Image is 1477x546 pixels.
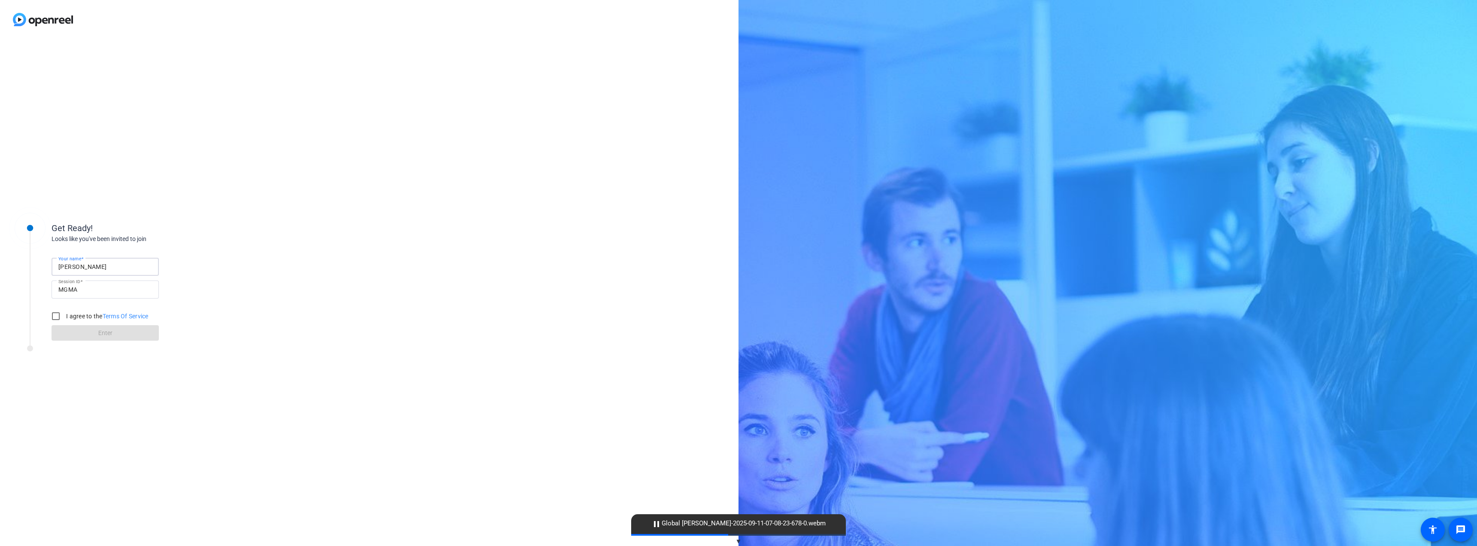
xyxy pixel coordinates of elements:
mat-icon: accessibility [1428,525,1438,535]
span: Global [PERSON_NAME]-2025-09-11-07-08-23-678-0.webm [647,519,830,529]
div: Looks like you've been invited to join [52,235,223,244]
a: Terms Of Service [103,313,149,320]
mat-label: Your name [58,256,81,261]
mat-icon: message [1456,525,1466,535]
span: ▼ [735,537,742,545]
mat-icon: pause [651,519,662,529]
mat-label: Session ID [58,279,80,284]
div: Get Ready! [52,222,223,235]
label: I agree to the [64,312,149,320]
